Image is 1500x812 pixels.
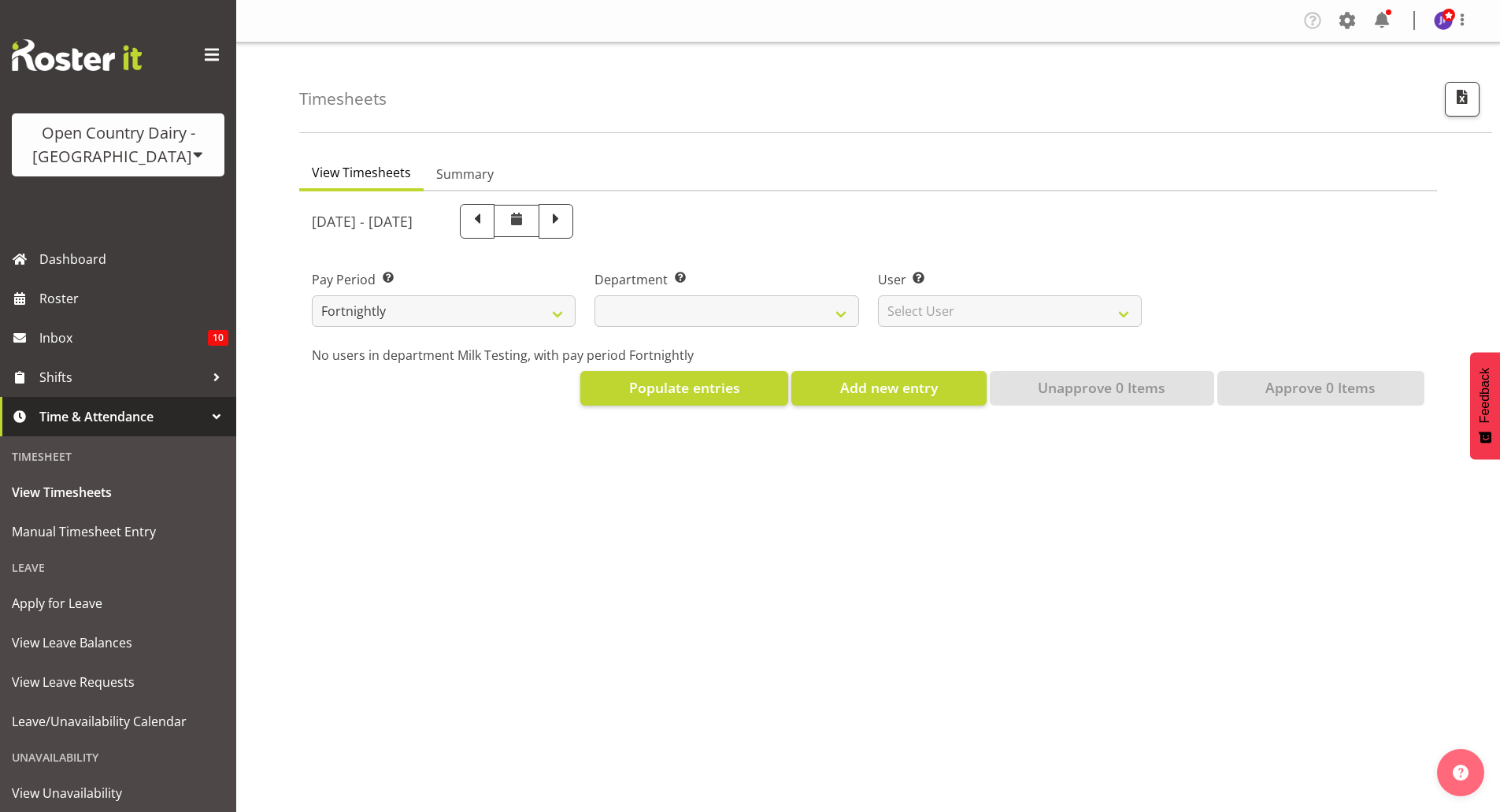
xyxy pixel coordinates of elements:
[878,270,1142,289] label: User
[1217,371,1424,406] button: Approve 0 Items
[4,551,232,584] div: Leave
[4,473,232,512] a: View Timesheets
[312,163,411,182] span: View Timesheets
[840,377,938,398] span: Add new entry
[1445,82,1480,117] button: Export CSV
[12,480,224,504] span: View Timesheets
[1470,352,1500,459] button: Feedback - Show survey
[1038,377,1165,398] span: Unapprove 0 Items
[12,670,224,694] span: View Leave Requests
[4,623,232,662] a: View Leave Balances
[4,662,232,702] a: View Leave Requests
[12,591,224,615] span: Apply for Leave
[4,741,232,773] div: Unavailability
[208,330,228,346] span: 10
[594,270,858,289] label: Department
[299,90,387,108] h4: Timesheets
[39,287,228,310] span: Roster
[4,584,232,623] a: Apply for Leave
[580,371,788,406] button: Populate entries
[4,702,232,741] a: Leave/Unavailability Calendar
[629,377,740,398] span: Populate entries
[39,405,205,428] span: Time & Attendance
[12,781,224,805] span: View Unavailability
[1434,11,1453,30] img: jane-fisher7557.jpg
[12,631,224,654] span: View Leave Balances
[12,520,224,543] span: Manual Timesheet Entry
[39,326,208,350] span: Inbox
[12,39,142,71] img: Rosterit website logo
[1478,368,1492,423] span: Feedback
[436,165,494,184] span: Summary
[990,371,1214,406] button: Unapprove 0 Items
[791,371,986,406] button: Add new entry
[39,365,205,389] span: Shifts
[312,346,1424,365] p: No users in department Milk Testing, with pay period Fortnightly
[312,270,576,289] label: Pay Period
[4,440,232,473] div: Timesheet
[1265,377,1376,398] span: Approve 0 Items
[4,512,232,551] a: Manual Timesheet Entry
[1453,765,1469,780] img: help-xxl-2.png
[12,710,224,733] span: Leave/Unavailability Calendar
[39,247,228,271] span: Dashboard
[28,121,209,169] div: Open Country Dairy - [GEOGRAPHIC_DATA]
[312,213,413,230] h5: [DATE] - [DATE]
